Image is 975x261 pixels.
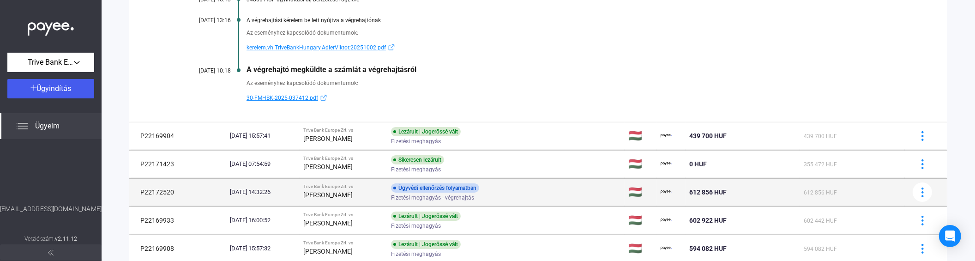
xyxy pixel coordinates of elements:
a: kerelem.vh.TriveBankHungary.AdlerViktor.20251002.pdfexternal-link-blue [247,42,901,53]
div: Az eseményhez kapcsolódó dokumentumok: [247,79,901,88]
div: Lezárult | Jogerőssé vált [391,240,461,249]
span: 355 472 HUF [804,161,837,168]
img: arrow-double-left-grey.svg [48,250,54,255]
strong: [PERSON_NAME] [303,163,353,170]
div: [DATE] 10:18 [175,67,231,74]
img: more-blue [918,244,927,254]
span: 602 922 HUF [689,217,727,224]
div: Ügyvédi ellenőrzés folyamatban [391,183,479,193]
button: Trive Bank Europe Zrt. [7,53,94,72]
td: 🇭🇺 [625,206,657,234]
td: 🇭🇺 [625,150,657,178]
div: A végrehajtó megküldte a számlát a végrehajtásról [247,65,901,74]
button: more-blue [913,154,932,174]
strong: [PERSON_NAME] [303,191,353,199]
button: more-blue [913,182,932,202]
span: 594 082 HUF [804,246,837,252]
img: list.svg [17,121,28,132]
strong: v2.11.12 [55,236,77,242]
div: [DATE] 13:16 [175,17,231,24]
div: [DATE] 07:54:59 [230,159,296,169]
span: 594 082 HUF [689,245,727,252]
span: Trive Bank Europe Zrt. [28,57,74,68]
button: Ügyindítás [7,79,94,98]
span: 612 856 HUF [689,188,727,196]
img: plus-white.svg [30,85,37,91]
span: Fizetési meghagyás [391,220,441,231]
div: Trive Bank Europe Zrt. vs [303,156,384,161]
img: external-link-blue [318,94,329,101]
img: more-blue [918,131,927,141]
span: Fizetési meghagyás [391,136,441,147]
strong: [PERSON_NAME] [303,219,353,227]
div: Trive Bank Europe Zrt. vs [303,212,384,218]
strong: [PERSON_NAME] [303,135,353,142]
div: [DATE] 16:00:52 [230,216,296,225]
img: payee-logo [661,215,672,226]
span: 30-FMHBK-2025-037412.pdf [247,92,318,103]
img: more-blue [918,188,927,197]
button: more-blue [913,239,932,258]
span: kerelem.vh.TriveBankHungary.AdlerViktor.20251002.pdf [247,42,386,53]
span: Fizetési meghagyás [391,164,441,175]
img: more-blue [918,216,927,225]
img: payee-logo [661,187,672,198]
span: Ügyindítás [37,84,72,93]
img: payee-logo [661,158,672,170]
div: Sikeresen lezárult [391,155,444,164]
div: Open Intercom Messenger [939,225,961,247]
td: P22172520 [129,178,226,206]
img: payee-logo [661,243,672,254]
span: Ügyeim [35,121,60,132]
td: P22169933 [129,206,226,234]
a: 30-FMHBK-2025-037412.pdfexternal-link-blue [247,92,901,103]
img: white-payee-white-dot.svg [28,17,74,36]
div: Trive Bank Europe Zrt. vs [303,127,384,133]
div: [DATE] 15:57:32 [230,244,296,253]
div: Lezárult | Jogerőssé vált [391,212,461,221]
img: payee-logo [661,130,672,141]
span: 602 442 HUF [804,218,837,224]
img: external-link-blue [386,44,397,51]
div: Trive Bank Europe Zrt. vs [303,240,384,246]
span: Fizetési meghagyás [391,249,441,260]
span: 439 700 HUF [804,133,837,140]
span: 0 HUF [689,160,707,168]
div: Az eseményhez kapcsolódó dokumentumok: [247,28,901,37]
div: [DATE] 15:57:41 [230,131,296,140]
div: A végrehajtási kérelem be lett nyújtva a végrehajtónak [247,17,901,24]
div: Lezárult | Jogerőssé vált [391,127,461,136]
span: Fizetési meghagyás - végrehajtás [391,192,474,203]
td: P22171423 [129,150,226,178]
div: Trive Bank Europe Zrt. vs [303,184,384,189]
button: more-blue [913,211,932,230]
td: 🇭🇺 [625,178,657,206]
td: 🇭🇺 [625,122,657,150]
strong: [PERSON_NAME] [303,248,353,255]
span: 612 856 HUF [804,189,837,196]
button: more-blue [913,126,932,146]
img: more-blue [918,159,927,169]
span: 439 700 HUF [689,132,727,140]
div: [DATE] 14:32:26 [230,188,296,197]
td: P22169904 [129,122,226,150]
